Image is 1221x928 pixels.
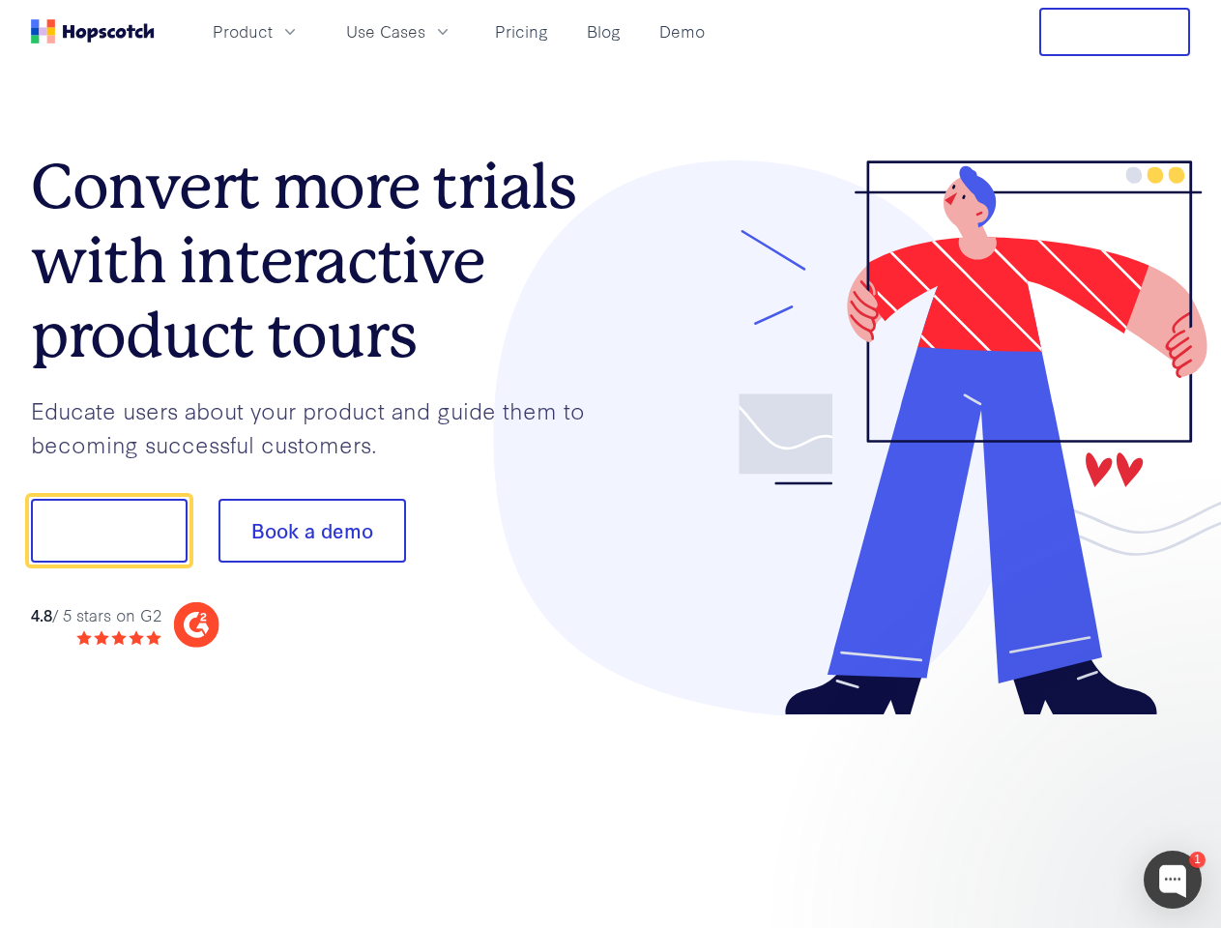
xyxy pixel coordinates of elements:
button: Show me! [31,499,188,563]
strong: 4.8 [31,603,52,625]
button: Use Cases [334,15,464,47]
button: Product [201,15,311,47]
button: Free Trial [1039,8,1190,56]
a: Demo [652,15,712,47]
p: Educate users about your product and guide them to becoming successful customers. [31,393,611,460]
div: / 5 stars on G2 [31,603,161,627]
a: Home [31,19,155,43]
button: Book a demo [218,499,406,563]
a: Pricing [487,15,556,47]
span: Product [213,19,273,43]
div: 1 [1189,852,1206,868]
span: Use Cases [346,19,425,43]
h1: Convert more trials with interactive product tours [31,150,611,372]
a: Blog [579,15,628,47]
